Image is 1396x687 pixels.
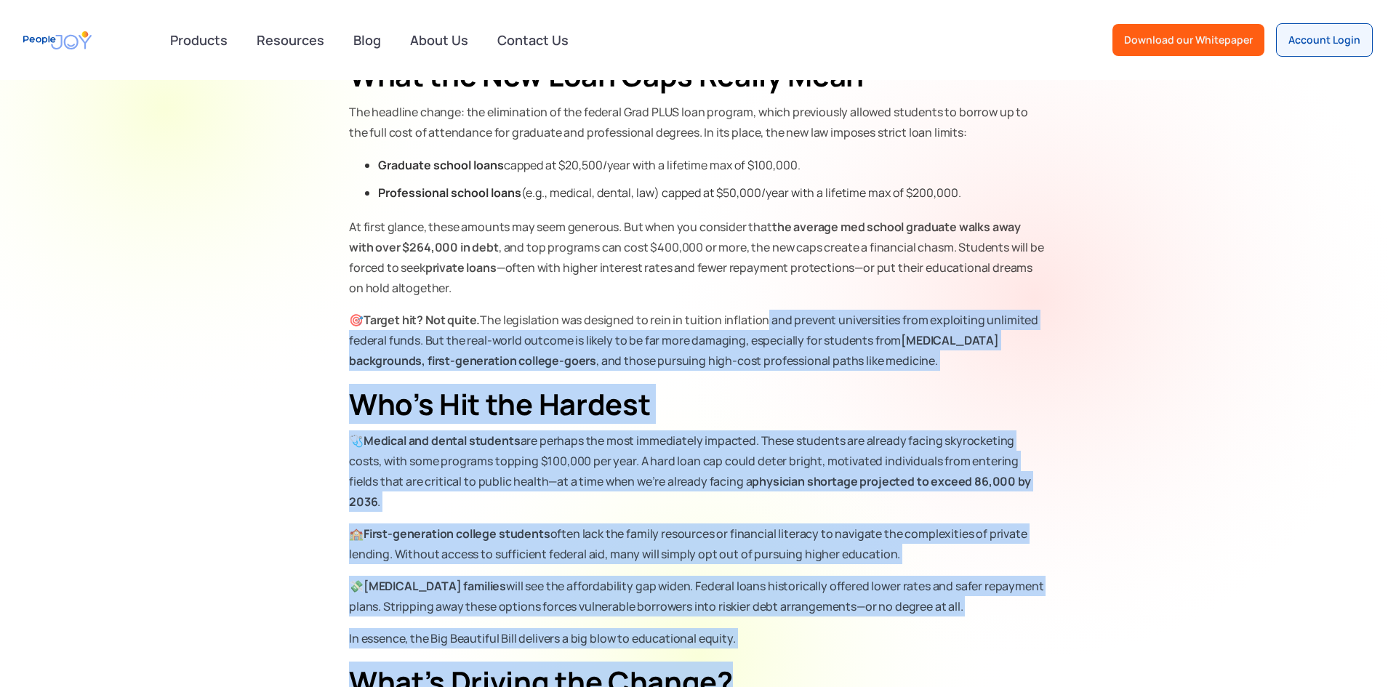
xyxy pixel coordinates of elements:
[349,523,1047,564] p: 🏫 often lack the family resources or financial literacy to navigate the complexities of private l...
[161,25,236,55] div: Products
[349,430,1047,512] p: 🩺 are perhaps the most immediately impacted. These students are already facing skyrocketing costs...
[1288,33,1360,47] div: Account Login
[345,24,390,56] a: Blog
[425,260,497,276] strong: private loans
[349,628,1047,648] p: In essence, the Big Beautiful Bill delivers a big blow to educational equity.
[349,384,650,424] strong: Who’s Hit the Hardest
[364,578,506,594] strong: [MEDICAL_DATA] families
[248,24,333,56] a: Resources
[349,217,1047,298] p: At first glance, these amounts may seem generous. But when you consider that , and top programs c...
[364,526,550,542] strong: First-generation college students
[378,182,1047,204] li: (e.g., medical, dental, law) capped at $50,000/year with a lifetime max of $200,000.
[349,310,1047,371] p: 🎯 The legislation was designed to rein in tuition inflation and prevent universities from exploit...
[378,185,521,201] strong: Professional school loans
[1124,33,1253,47] div: Download our Whitepaper
[349,576,1047,616] p: 💸 will see the affordability gap widen. Federal loans historically offered lower rates and safer ...
[401,24,477,56] a: About Us
[349,102,1047,142] p: The headline change: the elimination of the federal Grad PLUS loan program, which previously allo...
[364,433,521,449] strong: Medical and dental students
[378,154,1047,176] li: capped at $20,500/year with a lifetime max of $100,000.
[349,473,1031,510] strong: physician shortage projected to exceed 86,000 by 2036
[1112,24,1264,56] a: Download our Whitepaper
[378,157,504,173] strong: Graduate school loans
[1276,23,1373,57] a: Account Login
[23,24,92,57] a: home
[364,312,480,328] strong: Target hit? Not quite.
[489,24,577,56] a: Contact Us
